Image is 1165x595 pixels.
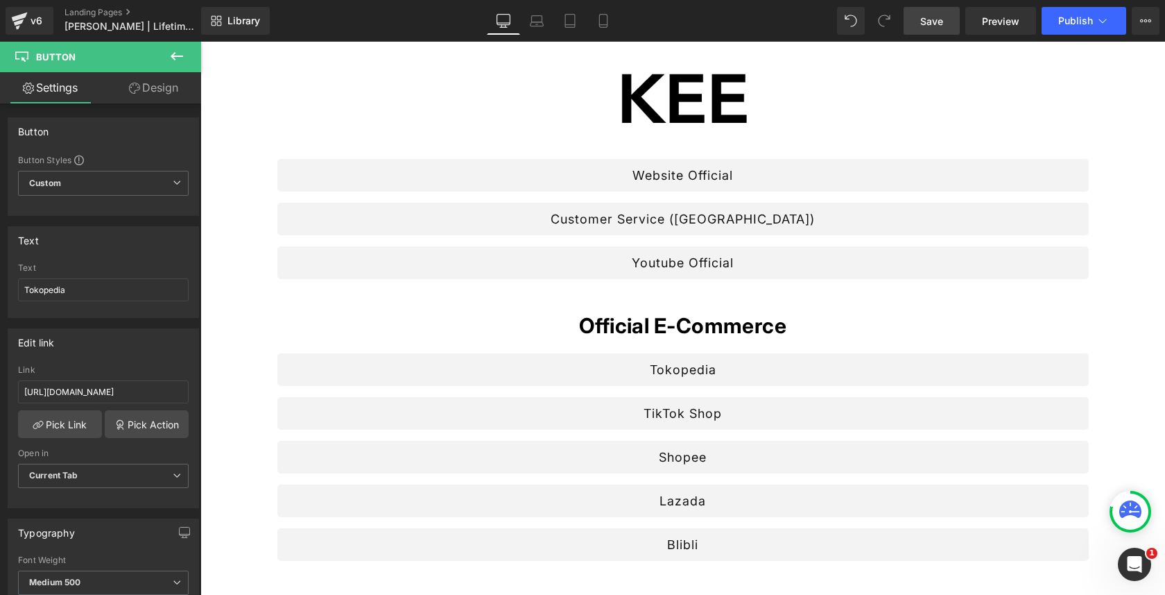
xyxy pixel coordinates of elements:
b: Medium 500 [29,577,80,587]
a: Pick Action [105,410,189,438]
span: Preview [982,14,1019,28]
div: Link [18,365,189,375]
iframe: Intercom live chat [1118,548,1151,581]
div: Edit link [18,329,55,349]
a: TikTok Shop [77,355,888,388]
h1: Official E-Commerce [77,271,888,298]
a: Design [103,72,204,103]
input: https://your-shop.myshopify.com [18,380,189,403]
a: Shopee [77,399,888,432]
span: Save [920,14,943,28]
a: Website Official [77,117,888,150]
button: Undo [837,7,865,35]
a: v6 [6,7,53,35]
div: Open in [18,449,189,458]
div: v6 [28,12,45,30]
a: New Library [201,7,270,35]
button: Publish [1042,7,1126,35]
div: Font Weight [18,555,189,565]
a: Customer Service ([GEOGRAPHIC_DATA]) [77,161,888,194]
div: Button [18,118,49,137]
a: Landing Pages [64,7,224,18]
a: Blibli [77,487,888,519]
span: Publish [1058,15,1093,26]
a: Laptop [520,7,553,35]
a: Tokopedia [77,312,888,344]
span: Button [36,51,76,62]
button: More [1132,7,1159,35]
div: Text [18,227,39,246]
a: Mobile [587,7,620,35]
a: Lazada [77,443,888,476]
b: Custom [29,178,61,190]
span: [PERSON_NAME] | Lifetime Warranty [PERSON_NAME] Free Shipping | KEE [GEOGRAPHIC_DATA] [64,21,198,32]
span: 1 [1146,548,1157,559]
a: Youtube Official [77,205,888,237]
a: Desktop [487,7,520,35]
div: Text [18,263,189,273]
button: Redo [870,7,898,35]
a: Tablet [553,7,587,35]
div: Button Styles [18,154,189,165]
div: Typography [18,519,75,539]
b: Current Tab [29,470,78,480]
span: Library [227,15,260,27]
a: Pick Link [18,410,102,438]
a: Preview [965,7,1036,35]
